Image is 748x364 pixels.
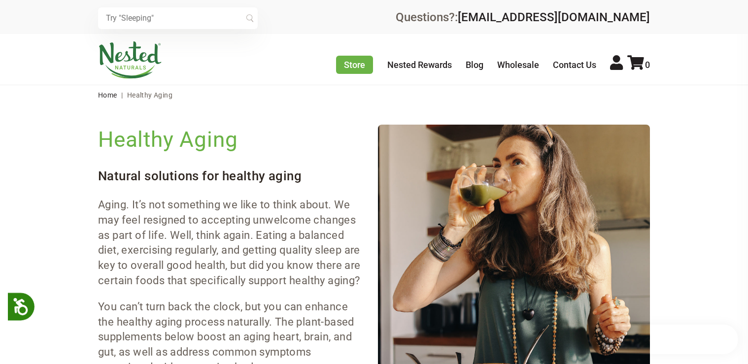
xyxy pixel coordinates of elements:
span: | [119,91,125,99]
a: [EMAIL_ADDRESS][DOMAIN_NAME] [458,10,650,24]
img: Nested Naturals [98,41,162,79]
a: Blog [466,60,483,70]
h2: Healthy Aging [98,125,362,154]
a: 0 [627,60,650,70]
a: Home [98,91,117,99]
h3: Natural solutions for healthy aging [98,167,362,185]
a: Store [336,56,373,74]
a: Wholesale [497,60,539,70]
input: Try "Sleeping" [98,7,258,29]
div: Questions?: [396,11,650,23]
a: Contact Us [553,60,596,70]
nav: breadcrumbs [98,85,650,105]
span: 0 [645,60,650,70]
a: Nested Rewards [387,60,452,70]
span: Healthy Aging [127,91,172,99]
iframe: Button to open loyalty program pop-up [600,325,738,354]
p: Aging. It’s not something we like to think about. We may feel resigned to accepting unwelcome cha... [98,198,362,289]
